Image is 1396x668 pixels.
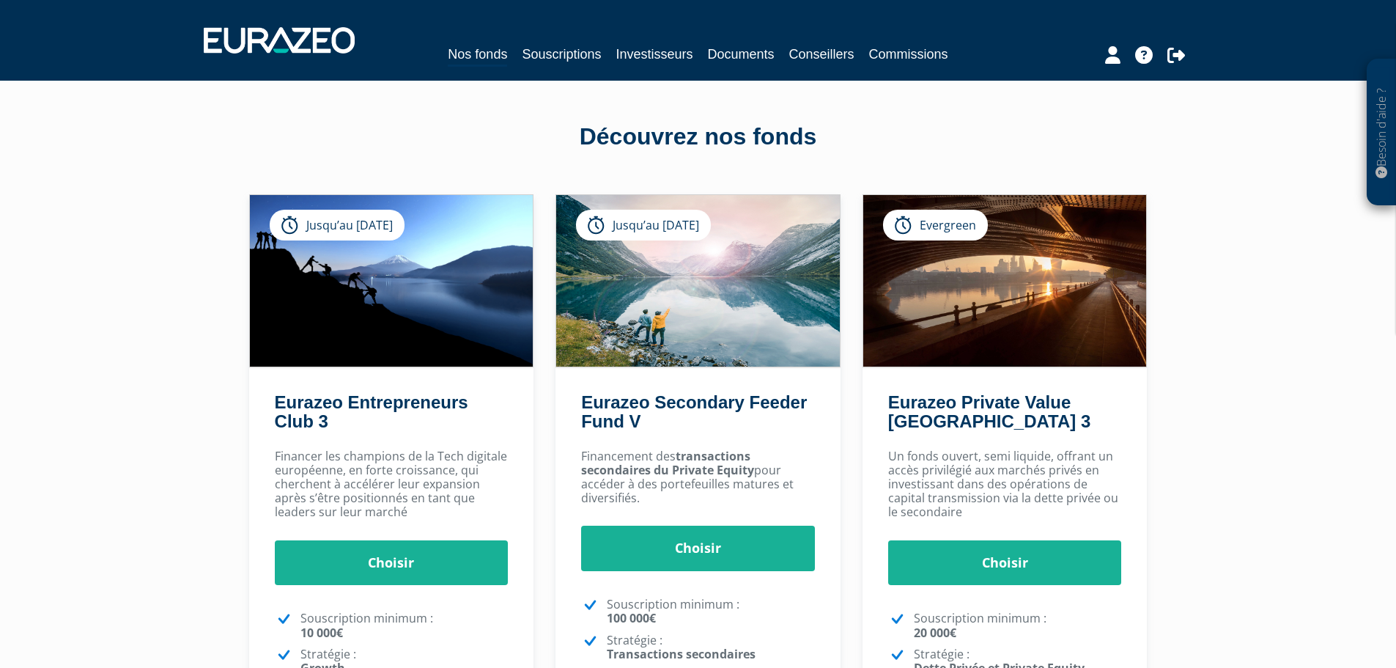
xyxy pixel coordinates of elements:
a: Choisir [275,540,509,586]
a: Investisseurs [616,44,693,65]
div: Evergreen [883,210,988,241]
strong: 10 000€ [300,625,343,641]
a: Documents [708,44,775,65]
img: 1732889491-logotype_eurazeo_blanc_rvb.png [204,27,355,54]
p: Souscription minimum : [607,598,815,625]
div: Jusqu’au [DATE] [270,210,405,241]
a: Souscriptions [522,44,601,65]
a: Choisir [581,526,815,571]
div: Découvrez nos fonds [281,120,1116,154]
a: Choisir [888,540,1122,586]
a: Nos fonds [448,44,507,67]
a: Commissions [869,44,948,65]
p: Financer les champions de la Tech digitale européenne, en forte croissance, qui cherchent à accél... [275,449,509,520]
a: Conseillers [789,44,854,65]
img: Eurazeo Secondary Feeder Fund V [556,195,840,367]
strong: transactions secondaires du Private Equity [581,448,754,478]
img: Eurazeo Entrepreneurs Club 3 [250,195,533,367]
div: Jusqu’au [DATE] [576,210,711,241]
p: Souscription minimum : [914,612,1122,639]
p: Financement des pour accéder à des portefeuilles matures et diversifiés. [581,449,815,506]
a: Eurazeo Private Value [GEOGRAPHIC_DATA] 3 [888,392,1090,431]
p: Souscription minimum : [300,612,509,639]
a: Eurazeo Entrepreneurs Club 3 [275,392,468,431]
p: Un fonds ouvert, semi liquide, offrant un accès privilégié aux marchés privés en investissant dan... [888,449,1122,520]
strong: 100 000€ [607,610,656,626]
img: Eurazeo Private Value Europe 3 [863,195,1147,367]
p: Besoin d'aide ? [1373,67,1390,199]
strong: Transactions secondaires [607,646,756,662]
a: Eurazeo Secondary Feeder Fund V [581,392,807,431]
p: Stratégie : [607,634,815,661]
strong: 20 000€ [914,625,956,641]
